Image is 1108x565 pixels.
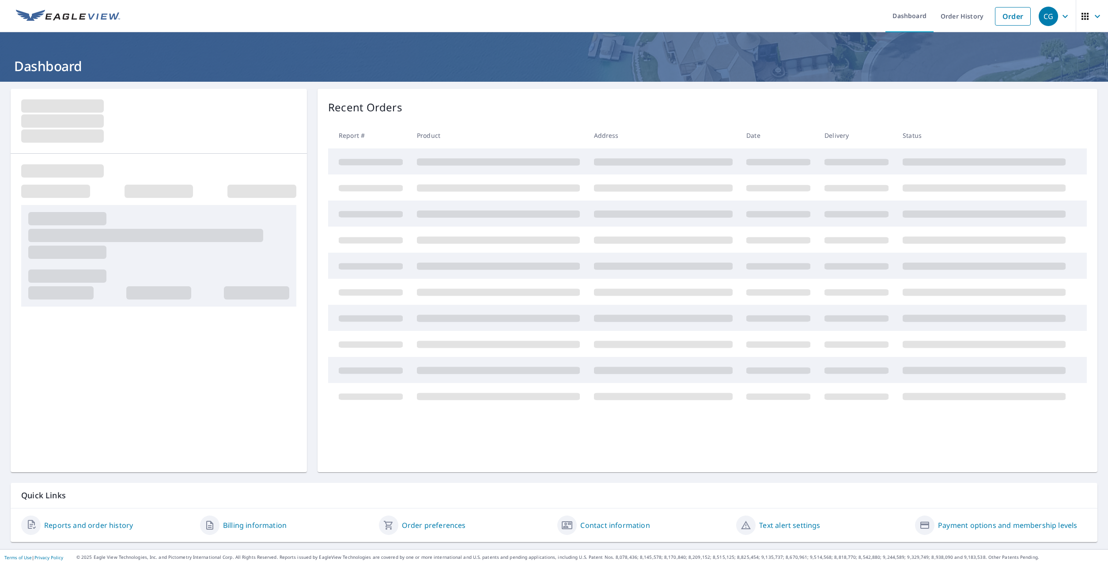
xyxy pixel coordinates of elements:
p: Quick Links [21,490,1087,501]
th: Status [896,122,1073,148]
div: CG [1039,7,1058,26]
a: Order preferences [402,520,466,531]
th: Report # [328,122,410,148]
a: Billing information [223,520,287,531]
a: Contact information [580,520,650,531]
a: Privacy Policy [34,554,63,561]
h1: Dashboard [11,57,1097,75]
a: Payment options and membership levels [938,520,1077,531]
th: Product [410,122,587,148]
a: Text alert settings [759,520,820,531]
th: Date [739,122,817,148]
th: Delivery [817,122,896,148]
p: Recent Orders [328,99,402,115]
img: EV Logo [16,10,120,23]
a: Terms of Use [4,554,32,561]
a: Order [995,7,1031,26]
th: Address [587,122,740,148]
p: © 2025 Eagle View Technologies, Inc. and Pictometry International Corp. All Rights Reserved. Repo... [76,554,1104,561]
a: Reports and order history [44,520,133,531]
p: | [4,555,63,560]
